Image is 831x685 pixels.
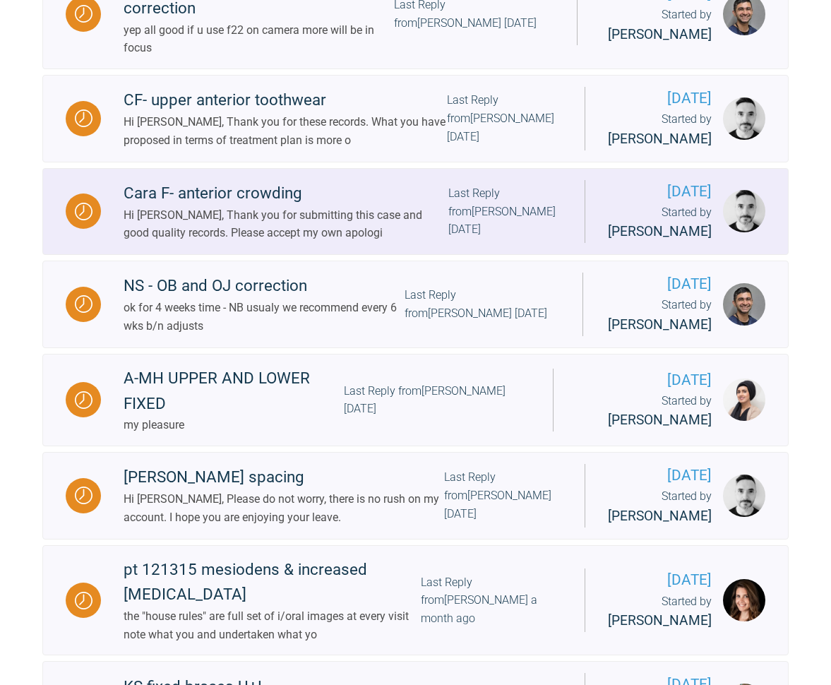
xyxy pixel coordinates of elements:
[124,273,405,299] div: NS - OB and OJ correction
[608,612,712,629] span: [PERSON_NAME]
[608,180,712,203] span: [DATE]
[576,392,712,431] div: Started by
[75,109,92,127] img: Waiting
[723,379,765,421] img: Attiya Ahmed
[124,113,447,149] div: Hi [PERSON_NAME], Thank you for these records. What you have proposed in terms of treatment plan ...
[606,296,712,335] div: Started by
[124,366,344,417] div: A-MH UPPER AND LOWER FIXED
[124,607,421,643] div: the "house rules" are full set of i/oral images at every visit note what you and undertaken what yo
[42,354,789,446] a: WaitingA-MH UPPER AND LOWER FIXEDmy pleasureLast Reply from[PERSON_NAME] [DATE][DATE]Started by [...
[608,508,712,524] span: [PERSON_NAME]
[124,181,448,206] div: Cara F- anterior crowding
[447,91,562,145] div: Last Reply from [PERSON_NAME] [DATE]
[723,283,765,326] img: Adam Moosa
[124,88,447,113] div: CF- upper anterior toothwear
[608,87,712,110] span: [DATE]
[723,97,765,140] img: Derek Lombard
[444,468,562,523] div: Last Reply from [PERSON_NAME] [DATE]
[75,295,92,313] img: Waiting
[405,286,560,322] div: Last Reply from [PERSON_NAME] [DATE]
[608,412,712,428] span: [PERSON_NAME]
[608,110,712,150] div: Started by
[75,391,92,409] img: Waiting
[448,184,562,239] div: Last Reply from [PERSON_NAME] [DATE]
[124,299,405,335] div: ok for 4 weeks time - NB usualy we recommend every 6 wks b/n adjusts
[124,206,448,242] div: Hi [PERSON_NAME], Thank you for submitting this case and good quality records. Please accept my o...
[608,203,712,243] div: Started by
[606,273,712,296] span: [DATE]
[124,490,444,526] div: Hi [PERSON_NAME], Please do not worry, there is no rush on my account. I hope you are enjoying yo...
[124,465,444,490] div: [PERSON_NAME] spacing
[124,21,394,57] div: yep all good if u use f22 on camera more will be in focus
[344,382,530,418] div: Last Reply from [PERSON_NAME] [DATE]
[608,131,712,147] span: [PERSON_NAME]
[75,487,92,504] img: Waiting
[600,6,712,45] div: Started by
[608,568,712,592] span: [DATE]
[75,5,92,23] img: Waiting
[608,316,712,333] span: [PERSON_NAME]
[723,579,765,621] img: Alexandra Lee
[608,464,712,487] span: [DATE]
[608,592,712,632] div: Started by
[42,75,789,162] a: WaitingCF- upper anterior toothwearHi [PERSON_NAME], Thank you for these records. What you have p...
[75,592,92,609] img: Waiting
[42,168,789,256] a: WaitingCara F- anterior crowdingHi [PERSON_NAME], Thank you for submitting this case and good qua...
[608,487,712,527] div: Started by
[124,416,344,434] div: my pleasure
[42,452,789,540] a: Waiting[PERSON_NAME] spacingHi [PERSON_NAME], Please do not worry, there is no rush on my account...
[576,369,712,392] span: [DATE]
[42,545,789,656] a: Waitingpt 121315 mesiodens & increased [MEDICAL_DATA]the "house rules" are full set of i/oral ima...
[75,203,92,220] img: Waiting
[42,261,789,348] a: WaitingNS - OB and OJ correctionok for 4 weeks time - NB usualy we recommend every 6 wks b/n adju...
[421,573,562,628] div: Last Reply from [PERSON_NAME] a month ago
[608,223,712,239] span: [PERSON_NAME]
[124,557,421,608] div: pt 121315 mesiodens & increased [MEDICAL_DATA]
[723,475,765,517] img: Derek Lombard
[608,26,712,42] span: [PERSON_NAME]
[723,190,765,232] img: Derek Lombard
